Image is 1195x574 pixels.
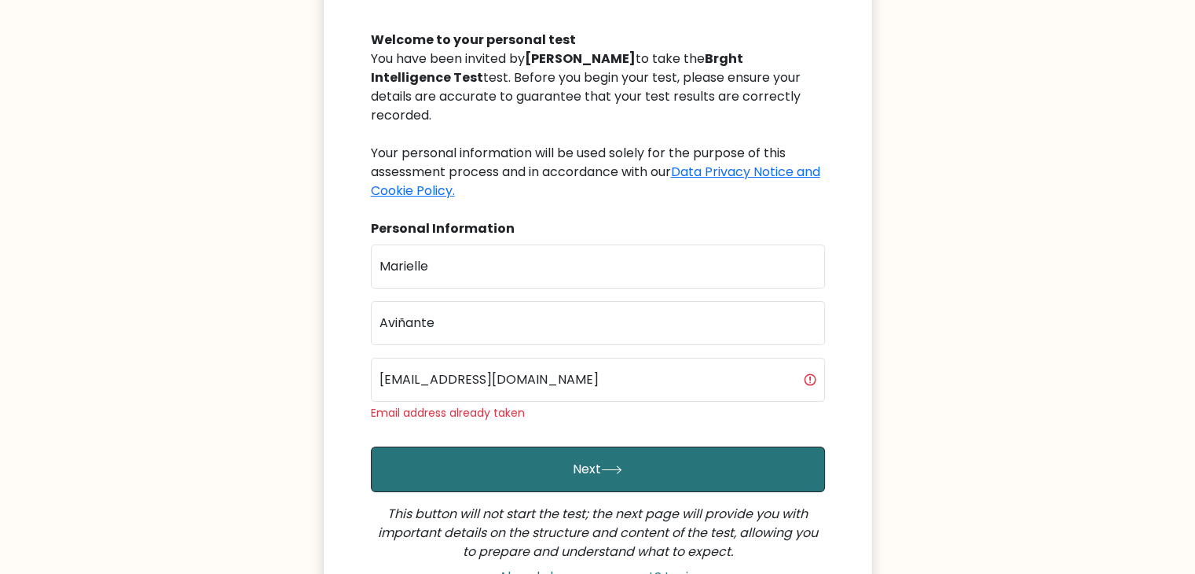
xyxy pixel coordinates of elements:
[371,163,820,200] a: Data Privacy Notice and Cookie Policy.
[371,447,825,492] button: Next
[371,31,825,50] div: Welcome to your personal test
[371,50,743,86] b: Brght Intelligence Test
[371,50,825,201] div: You have been invited by to take the test. Before you begin your test, please ensure your details...
[378,505,818,561] i: This button will not start the test; the next page will provide you with important details on the...
[371,245,825,289] input: First name
[371,301,825,345] input: Last name
[371,358,825,402] input: Email
[371,405,825,421] div: Email address already taken
[371,219,825,238] div: Personal Information
[525,50,636,68] b: [PERSON_NAME]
